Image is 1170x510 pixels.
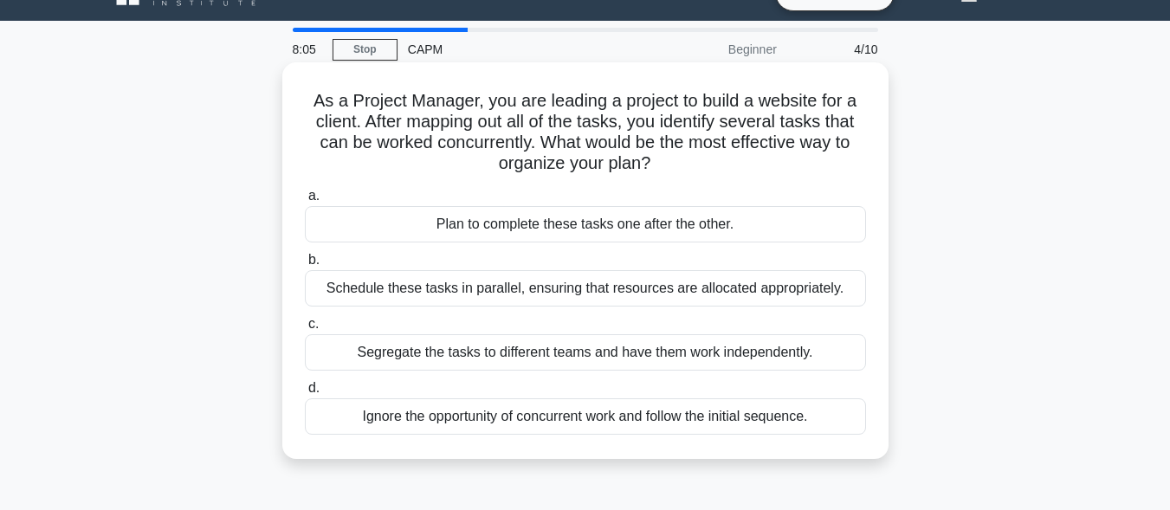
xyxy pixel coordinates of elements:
[308,316,319,331] span: c.
[636,32,787,67] div: Beginner
[305,334,866,371] div: Segregate the tasks to different teams and have them work independently.
[305,270,866,307] div: Schedule these tasks in parallel, ensuring that resources are allocated appropriately.
[308,252,320,267] span: b.
[305,206,866,242] div: Plan to complete these tasks one after the other.
[333,39,398,61] a: Stop
[305,398,866,435] div: Ignore the opportunity of concurrent work and follow the initial sequence.
[282,32,333,67] div: 8:05
[787,32,889,67] div: 4/10
[303,90,868,175] h5: As a Project Manager, you are leading a project to build a website for a client. After mapping ou...
[308,380,320,395] span: d.
[308,188,320,203] span: a.
[398,32,636,67] div: CAPM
